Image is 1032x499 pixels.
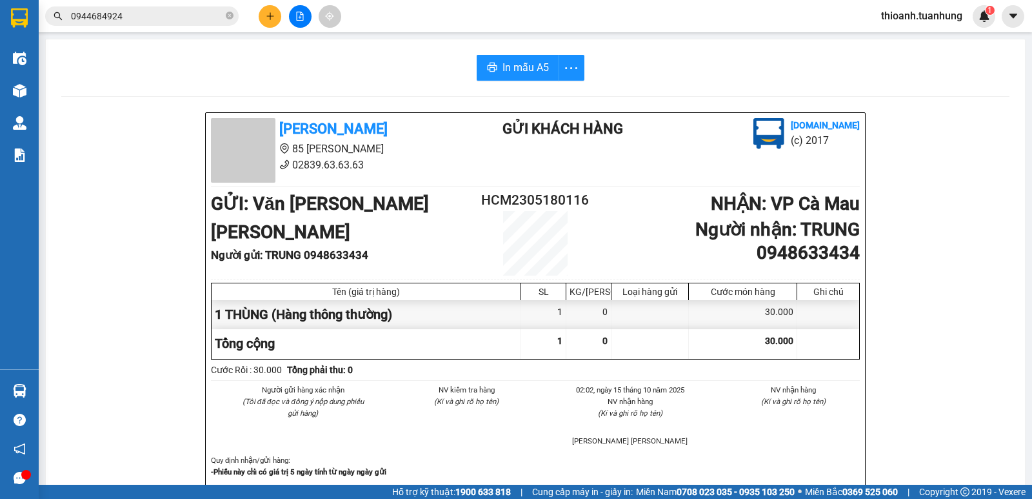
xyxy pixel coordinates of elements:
span: file-add [295,12,304,21]
span: plus [266,12,275,21]
span: copyright [960,487,969,496]
span: caret-down [1007,10,1019,22]
img: warehouse-icon [13,52,26,65]
span: aim [325,12,334,21]
span: environment [279,143,290,154]
div: 1 THÙNG (Hàng thông thường) [212,300,521,329]
span: phone [279,159,290,170]
span: more [559,60,584,76]
b: [PERSON_NAME] [279,121,388,137]
span: 1 [557,336,562,346]
i: (Kí và ghi rõ họ tên) [761,397,826,406]
li: NV nhận hàng [564,396,697,407]
div: Tên (giá trị hàng) [215,287,517,297]
strong: -Phiếu này chỉ có giá trị 5 ngày tính từ ngày ngày gửi [211,467,386,476]
button: caret-down [1002,5,1024,28]
button: printerIn mẫu A5 [477,55,559,81]
div: 0 [566,300,611,329]
img: icon-new-feature [978,10,990,22]
img: warehouse-icon [13,384,26,398]
span: Hỗ trợ kỹ thuật: [392,485,511,499]
div: KG/[PERSON_NAME] [570,287,608,297]
button: aim [319,5,341,28]
span: 30.000 [765,336,793,346]
li: [PERSON_NAME] [PERSON_NAME] [564,435,697,447]
div: SL [524,287,562,297]
b: Người gửi : TRUNG 0948633434 [211,249,368,261]
img: warehouse-icon [13,116,26,130]
b: NHẬN : VP Cà Mau [711,193,860,214]
b: [DOMAIN_NAME] [791,120,860,130]
img: logo-vxr [11,8,28,28]
li: NV kiểm tra hàng [401,384,533,396]
strong: 0369 525 060 [842,487,898,497]
img: logo.jpg [753,118,784,149]
span: 1 [987,6,992,15]
h2: HCM2305180116 [481,190,590,211]
div: Loại hàng gửi [615,287,685,297]
img: solution-icon [13,148,26,162]
img: warehouse-icon [13,84,26,97]
span: message [14,472,26,484]
div: Cước món hàng [692,287,793,297]
span: notification [14,443,26,455]
sup: 1 [986,6,995,15]
span: Tổng cộng [215,336,275,351]
b: Gửi khách hàng [502,121,623,137]
span: printer [487,62,497,74]
div: Ghi chú [800,287,856,297]
span: thioanh.tuanhung [871,8,973,24]
span: Miền Bắc [805,485,898,499]
span: In mẫu A5 [502,59,549,76]
div: Cước Rồi : 30.000 [211,363,282,377]
span: 0 [602,336,608,346]
div: 1 [521,300,566,329]
strong: 1900 633 818 [455,487,511,497]
span: search [54,12,63,21]
button: plus [259,5,281,28]
button: more [559,55,584,81]
span: ⚪️ [798,489,802,494]
i: (Kí và ghi rõ họ tên) [598,409,662,418]
span: | [521,485,522,499]
strong: 0708 023 035 - 0935 103 250 [677,487,795,497]
input: Tìm tên, số ĐT hoặc mã đơn [71,9,223,23]
li: 85 [PERSON_NAME] [211,141,451,157]
i: (Kí và ghi rõ họ tên) [434,397,499,406]
i: (Tôi đã đọc và đồng ý nộp dung phiếu gửi hàng) [243,397,364,418]
li: 02839.63.63.63 [211,157,451,173]
b: Tổng phải thu: 0 [287,365,353,375]
b: GỬI : Văn [PERSON_NAME] [PERSON_NAME] [211,193,429,243]
div: 30.000 [689,300,797,329]
span: | [908,485,909,499]
span: Cung cấp máy in - giấy in: [532,485,633,499]
span: close-circle [226,10,233,23]
li: (c) 2017 [791,132,860,148]
button: file-add [289,5,312,28]
li: Người gửi hàng xác nhận [237,384,370,396]
b: Người nhận : TRUNG 0948633434 [695,219,860,263]
li: NV nhận hàng [728,384,860,396]
span: question-circle [14,414,26,426]
span: close-circle [226,12,233,19]
li: 02:02, ngày 15 tháng 10 năm 2025 [564,384,697,396]
span: Miền Nam [636,485,795,499]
